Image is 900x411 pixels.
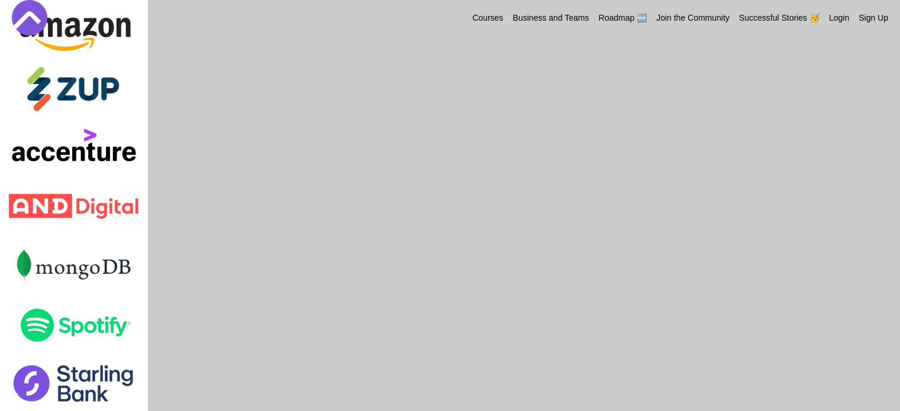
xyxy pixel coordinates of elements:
[739,12,820,24] a: Successful Stories 🥳
[513,12,589,24] a: Business and Teams
[599,12,647,24] a: Roadmap 🆕
[859,12,888,24] a: Sign Up
[472,12,503,24] a: Courses
[656,12,730,24] a: Join the Community
[829,12,849,24] a: Login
